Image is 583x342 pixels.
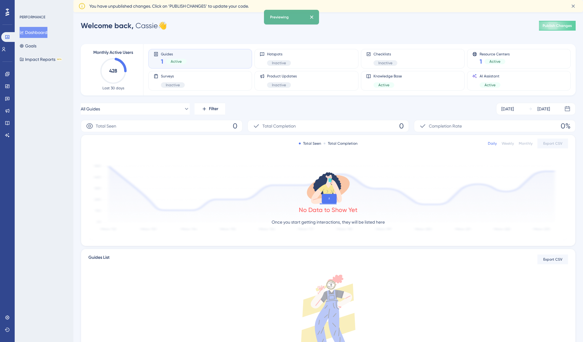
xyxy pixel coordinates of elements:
span: Last 30 days [102,86,124,91]
span: Inactive [378,61,392,65]
span: Inactive [272,61,286,65]
div: No Data to Show Yet [299,206,358,214]
button: Filter [195,103,225,115]
span: Completion Rate [429,122,462,130]
p: Once you start getting interactions, they will be listed here [272,218,385,226]
span: Total Completion [262,122,296,130]
text: 428 [109,68,117,74]
span: Filter [209,105,218,113]
div: Total Seen [299,141,321,146]
span: 1 [480,57,482,66]
div: Total Completion [324,141,358,146]
span: Inactive [166,83,180,87]
span: Product Updates [267,74,297,79]
span: Active [489,59,500,64]
div: Daily [488,141,497,146]
span: Active [378,83,389,87]
span: Export CSV [543,257,563,262]
div: [DATE] [537,105,550,113]
span: Checklists [373,52,397,57]
button: Export CSV [537,139,568,148]
span: Active [171,59,182,64]
span: Inactive [272,83,286,87]
span: Guides [161,52,187,56]
span: 0 [399,121,404,131]
div: Cassie 👋 [81,21,167,31]
button: All Guides [81,103,190,115]
span: Export CSV [543,141,563,146]
button: Export CSV [537,255,568,264]
span: You have unpublished changes. Click on ‘PUBLISH CHANGES’ to update your code. [89,2,249,10]
div: Previewing [270,15,289,20]
span: Surveys [161,74,185,79]
div: Monthly [519,141,533,146]
span: Hotspots [267,52,291,57]
div: [DATE] [501,105,514,113]
span: 0 [233,121,237,131]
div: Weekly [502,141,514,146]
span: AI Assistant [480,74,500,79]
span: Publish Changes [543,23,572,28]
span: Resource Centers [480,52,510,56]
span: Active [485,83,496,87]
span: Knowledge Base [373,74,402,79]
span: 1 [161,57,163,66]
span: 0% [561,121,570,131]
span: Monthly Active Users [93,49,133,56]
button: Publish Changes [539,21,576,31]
